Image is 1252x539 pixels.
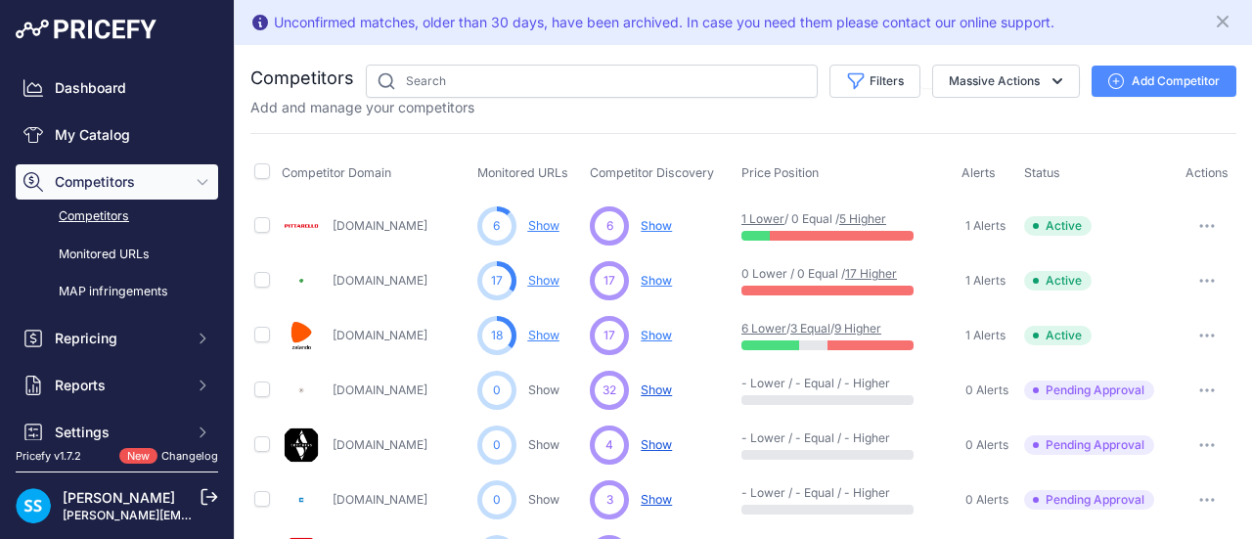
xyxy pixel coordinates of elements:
[528,328,559,342] a: Show
[16,70,218,106] a: Dashboard
[250,98,474,117] p: Add and manage your competitors
[16,448,81,465] div: Pricefy v1.7.2
[1024,435,1154,455] span: Pending Approval
[741,211,867,227] p: / 0 Equal /
[274,13,1054,32] div: Unconfirmed matches, older than 30 days, have been archived. In case you need them please contact...
[604,272,615,290] span: 17
[16,368,218,403] button: Reports
[1024,326,1092,345] span: Active
[528,492,559,507] a: Show
[333,328,427,342] a: [DOMAIN_NAME]
[965,492,1008,508] span: 0 Alerts
[161,449,218,463] a: Changelog
[250,65,354,92] h2: Competitors
[333,437,427,452] a: [DOMAIN_NAME]
[604,327,615,344] span: 17
[1024,271,1092,291] span: Active
[932,65,1080,98] button: Massive Actions
[63,489,175,506] a: [PERSON_NAME]
[16,164,218,200] button: Competitors
[741,211,784,226] a: 1 Lower
[16,200,218,234] a: Competitors
[16,321,218,356] button: Repricing
[965,218,1006,234] span: 1 Alerts
[965,273,1006,289] span: 1 Alerts
[493,382,501,399] span: 0
[641,218,672,233] span: Show
[641,437,672,452] span: Show
[965,437,1008,453] span: 0 Alerts
[641,328,672,342] span: Show
[834,321,881,336] a: 9 Higher
[55,329,183,348] span: Repricing
[790,321,830,336] a: 3 Equal
[829,65,920,98] button: Filters
[55,423,183,442] span: Settings
[839,211,886,226] a: 5 Higher
[528,218,559,233] a: Show
[641,273,672,288] span: Show
[741,376,867,391] p: - Lower / - Equal / - Higher
[333,273,427,288] a: [DOMAIN_NAME]
[493,491,501,509] span: 0
[16,117,218,153] a: My Catalog
[16,415,218,450] button: Settings
[590,165,714,180] span: Competitor Discovery
[1024,216,1092,236] span: Active
[119,448,157,465] span: New
[16,275,218,309] a: MAP infringements
[477,165,568,180] span: Monitored URLs
[965,382,1008,398] span: 0 Alerts
[741,485,867,501] p: - Lower / - Equal / - Higher
[1024,381,1154,400] span: Pending Approval
[961,271,1006,291] a: 1 Alerts
[55,376,183,395] span: Reports
[333,218,427,233] a: [DOMAIN_NAME]
[741,321,867,337] p: / /
[366,65,818,98] input: Search
[55,172,183,192] span: Competitors
[528,382,559,397] a: Show
[493,217,500,235] span: 6
[605,436,613,454] span: 4
[741,266,867,282] p: 0 Lower / 0 Equal /
[965,328,1006,343] span: 1 Alerts
[491,272,503,290] span: 17
[606,217,613,235] span: 6
[1024,490,1154,510] span: Pending Approval
[1092,66,1236,97] button: Add Competitor
[493,436,501,454] span: 0
[741,430,867,446] p: - Lower / - Equal / - Higher
[1185,165,1229,180] span: Actions
[606,491,613,509] span: 3
[1213,8,1236,31] button: Close
[333,382,427,397] a: [DOMAIN_NAME]
[16,238,218,272] a: Monitored URLs
[282,165,391,180] span: Competitor Domain
[1024,165,1060,180] span: Status
[961,165,996,180] span: Alerts
[741,321,786,336] a: 6 Lower
[603,382,616,399] span: 32
[491,327,503,344] span: 18
[63,508,364,522] a: [PERSON_NAME][EMAIL_ADDRESS][DOMAIN_NAME]
[641,492,672,507] span: Show
[641,382,672,397] span: Show
[16,20,156,39] img: Pricefy Logo
[845,266,897,281] a: 17 Higher
[961,326,1006,345] a: 1 Alerts
[333,492,427,507] a: [DOMAIN_NAME]
[528,273,559,288] a: Show
[528,437,559,452] a: Show
[741,165,819,180] span: Price Position
[961,216,1006,236] a: 1 Alerts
